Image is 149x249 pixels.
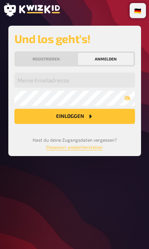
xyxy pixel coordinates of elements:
[14,109,135,124] button: Einloggen
[46,144,103,150] a: Passwort wiederherstellen
[14,32,135,45] h2: Und los geht's!
[78,53,133,65] button: Anmelden
[14,73,135,88] input: Meine Emailadresse
[33,137,117,150] small: Hast du deine Zugangsdaten vergessen?
[16,53,77,65] button: Registrieren
[131,5,144,17] li: 🇩🇪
